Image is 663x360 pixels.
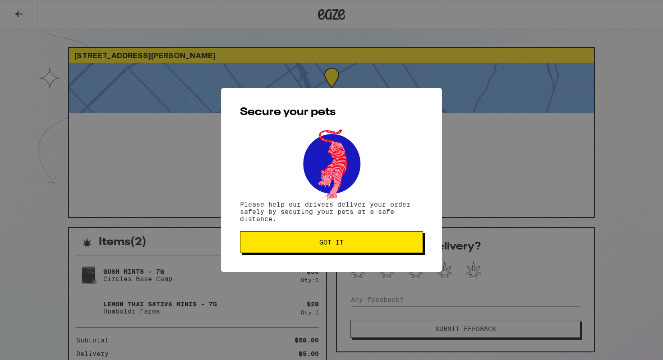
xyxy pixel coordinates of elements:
span: Got it [319,239,344,245]
img: pets [295,127,368,201]
p: Please help our drivers deliver your order safely by securing your pets at a safe distance. [240,201,423,222]
span: Hi. Need any help? [5,6,65,14]
button: Got it [240,231,423,253]
h2: Secure your pets [240,107,423,118]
